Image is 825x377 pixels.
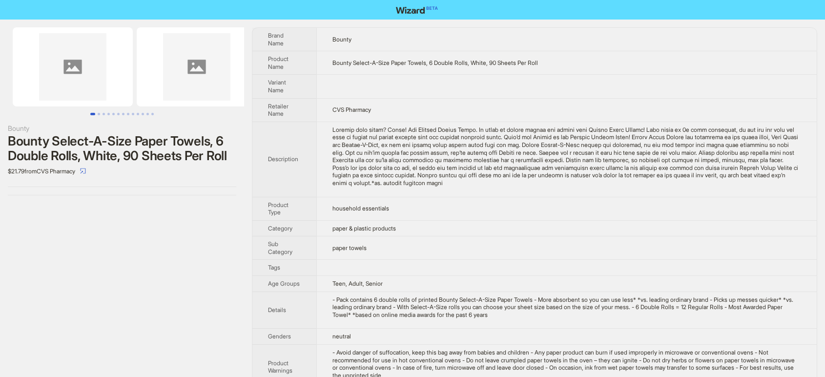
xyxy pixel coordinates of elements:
span: Tags [268,264,280,271]
span: Teen, Adult, Senior [332,280,383,287]
button: Go to slide 5 [112,113,115,115]
button: Go to slide 11 [142,113,144,115]
span: Category [268,225,292,232]
span: Product Name [268,55,289,70]
span: Description [268,155,298,163]
div: Bounty Select-A-Size Paper Towels, 6 Double Rolls, White, 90 Sheets Per Roll [8,134,236,163]
span: Product Type [268,201,289,216]
button: Go to slide 12 [146,113,149,115]
span: Sub Category [268,240,292,255]
button: Go to slide 4 [107,113,110,115]
button: Go to slide 9 [132,113,134,115]
div: $21.79 from CVS Pharmacy [8,163,236,179]
div: Spilled your drink? Quick! The Quicker Picker Upper. Be ready to tackle messes and spills with Bo... [332,126,801,187]
span: Retailer Name [268,103,289,118]
span: Details [268,306,286,314]
span: Variant Name [268,79,286,94]
span: Bounty [332,36,351,43]
span: Genders [268,333,291,340]
span: neutral [332,333,351,340]
button: Go to slide 6 [117,113,120,115]
div: - Pack contains 6 double rolls of printed Bounty Select-A-Size Paper Towels - More absorbent so y... [332,296,801,319]
button: Go to slide 10 [137,113,139,115]
button: Go to slide 8 [127,113,129,115]
span: select [80,168,86,174]
span: paper & plastic products [332,225,396,232]
img: Bounty Select-A-Size Paper Towels, 6 Double Rolls, White, 90 Sheets Per Roll image 1 [13,27,133,106]
button: Go to slide 2 [98,113,100,115]
div: Bounty [8,123,236,134]
span: Product Warnings [268,359,292,375]
span: Brand Name [268,32,284,47]
img: Bounty Select-A-Size Paper Towels, 6 Double Rolls, White, 90 Sheets Per Roll image 2 [137,27,257,106]
button: Go to slide 3 [103,113,105,115]
button: Go to slide 13 [151,113,154,115]
span: Age Groups [268,280,300,287]
span: Bounty Select-A-Size Paper Towels, 6 Double Rolls, White, 90 Sheets Per Roll [332,59,538,66]
button: Go to slide 1 [90,113,95,115]
button: Go to slide 7 [122,113,124,115]
span: CVS Pharmacy [332,106,371,113]
span: paper towels [332,244,367,251]
span: household essentials [332,205,389,212]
